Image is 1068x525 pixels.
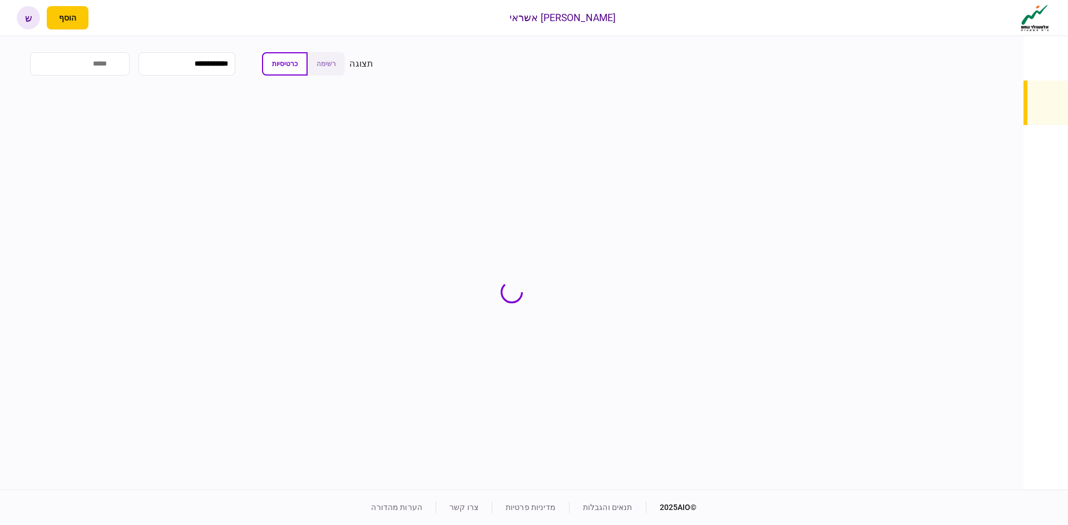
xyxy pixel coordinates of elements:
[506,503,556,512] a: מדיניות פרטיות
[17,6,40,29] button: ש
[262,52,308,76] button: כרטיסיות
[510,11,616,25] div: [PERSON_NAME] אשראי
[95,6,118,29] button: פתח רשימת התראות
[317,60,336,68] span: רשימה
[349,57,373,71] div: תצוגה
[47,6,88,29] button: פתח תפריט להוספת לקוח
[308,52,345,76] button: רשימה
[1018,4,1051,32] img: client company logo
[449,503,478,512] a: צרו קשר
[272,60,298,68] span: כרטיסיות
[646,502,697,513] div: © 2025 AIO
[583,503,632,512] a: תנאים והגבלות
[371,503,422,512] a: הערות מהדורה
